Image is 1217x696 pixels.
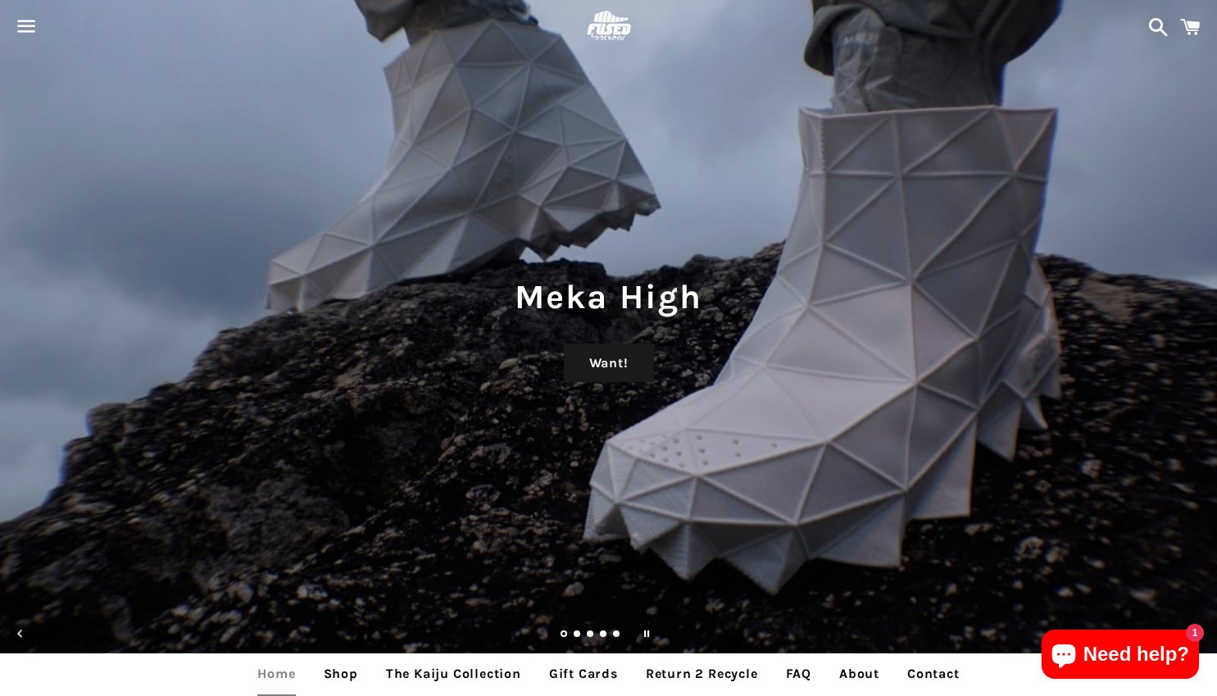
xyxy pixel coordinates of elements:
a: Load slide 2 [574,631,582,639]
a: FAQ [774,653,824,694]
a: Load slide 5 [613,631,621,639]
a: The Kaiju Collection [374,653,534,694]
a: Gift Cards [537,653,630,694]
a: Load slide 4 [600,631,608,639]
a: Slide 1, current [561,631,569,639]
a: Want! [564,343,654,383]
button: Previous slide [2,616,39,652]
inbox-online-store-chat: Shopify online store chat [1037,630,1204,683]
a: About [827,653,892,694]
a: Shop [311,653,370,694]
a: Load slide 3 [587,631,595,639]
h1: Meka High [16,273,1201,321]
button: Pause slideshow [629,616,665,652]
button: Next slide [1178,616,1215,652]
a: Home [245,653,307,694]
a: Contact [895,653,972,694]
a: Return 2 Recycle [633,653,770,694]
